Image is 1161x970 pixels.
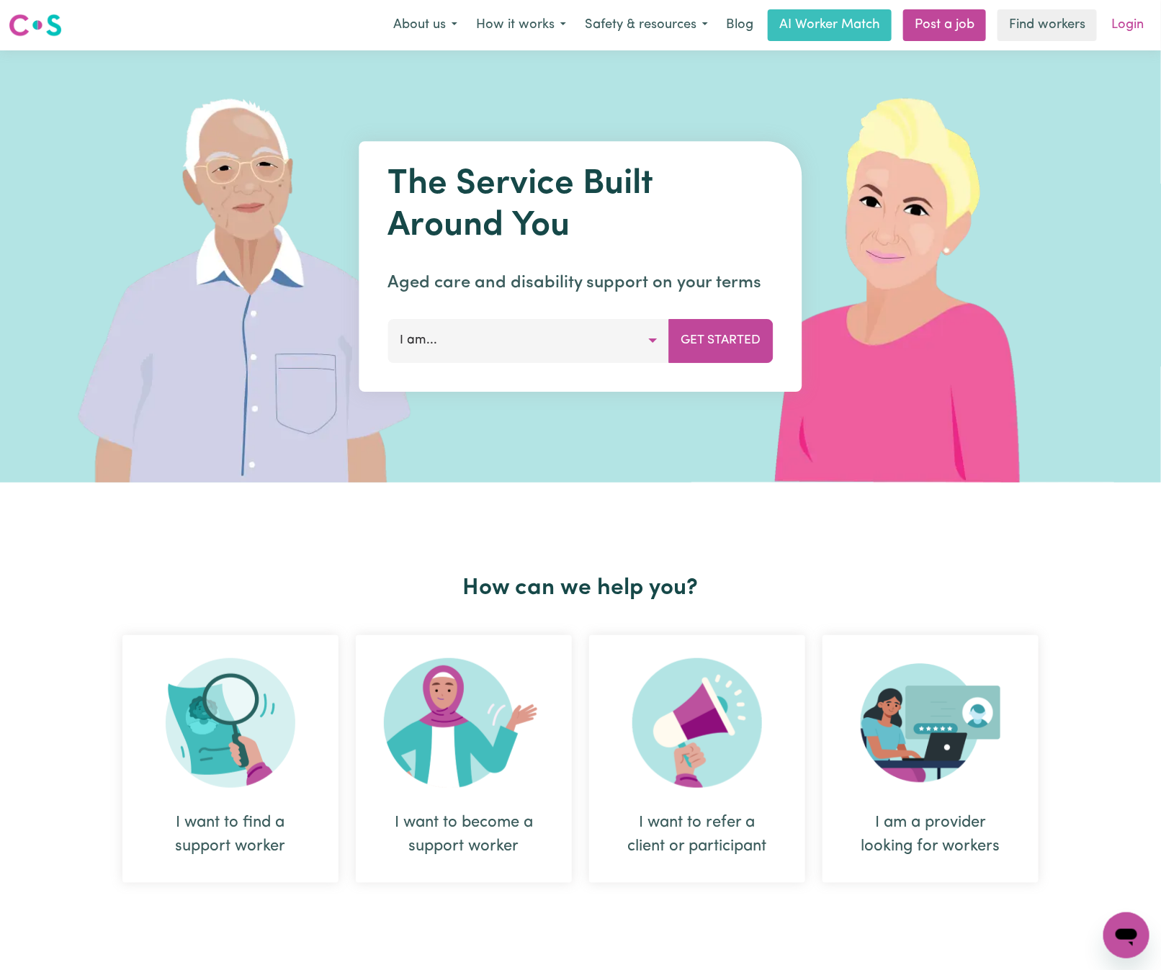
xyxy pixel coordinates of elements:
h2: How can we help you? [114,575,1047,602]
div: I want to become a support worker [356,635,572,883]
a: Careseekers logo [9,9,62,42]
div: I want to refer a client or participant [624,811,771,858]
a: Blog [717,9,762,41]
button: Safety & resources [575,10,717,40]
a: Login [1103,9,1152,41]
a: AI Worker Match [768,9,892,41]
div: I want to become a support worker [390,811,537,858]
h1: The Service Built Around You [388,164,774,247]
button: Get Started [669,319,774,362]
div: I want to refer a client or participant [589,635,805,883]
img: Provider [861,658,1000,788]
img: Become Worker [384,658,544,788]
div: I am a provider looking for workers [822,635,1039,883]
a: Post a job [903,9,986,41]
a: Find workers [998,9,1097,41]
img: Refer [632,658,762,788]
div: I am a provider looking for workers [857,811,1004,858]
button: About us [384,10,467,40]
button: How it works [467,10,575,40]
iframe: Button to launch messaging window [1103,912,1149,958]
img: Careseekers logo [9,12,62,38]
button: I am... [388,319,670,362]
div: I want to find a support worker [122,635,339,883]
div: I want to find a support worker [157,811,304,858]
p: Aged care and disability support on your terms [388,270,774,296]
img: Search [166,658,295,788]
